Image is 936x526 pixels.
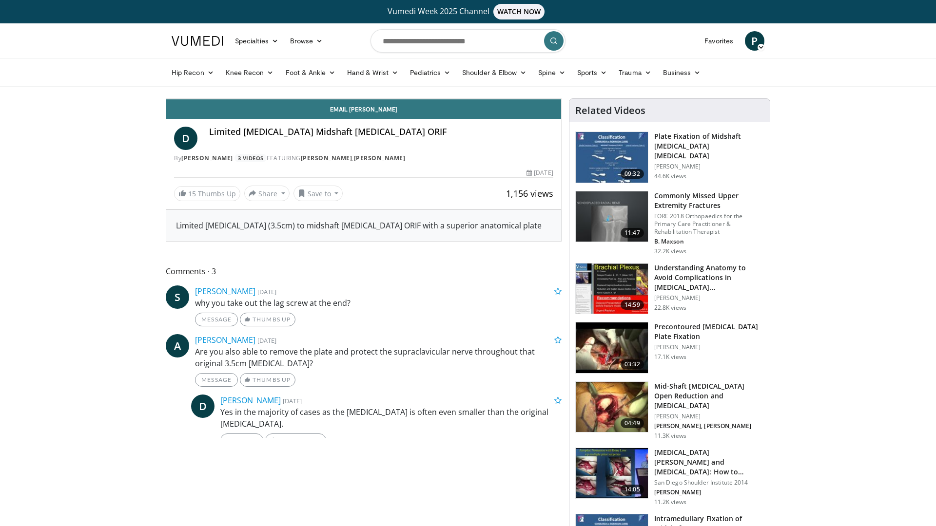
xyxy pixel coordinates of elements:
[576,448,648,499] img: 1649666d-9c3d-4a7c-870b-019c762a156d.150x105_q85_crop-smart_upscale.jpg
[195,286,255,297] a: [PERSON_NAME]
[654,238,764,245] p: B. Maxson
[195,297,562,309] p: why you take out the lag screw at the end?
[532,63,571,82] a: Spine
[654,413,764,420] p: [PERSON_NAME]
[654,479,764,487] p: San Diego Shoulder Institute 2014
[506,188,553,199] span: 1,156 views
[341,63,404,82] a: Hand & Wrist
[240,313,295,326] a: Thumbs Up
[654,488,764,496] p: [PERSON_NAME]
[745,31,764,51] a: P
[699,31,739,51] a: Favorites
[404,63,456,82] a: Pediatrics
[657,63,707,82] a: Business
[493,4,545,19] span: WATCH NOW
[354,154,406,162] a: [PERSON_NAME]
[654,131,764,161] h3: Plate Fixation of Midshaft [MEDICAL_DATA] [MEDICAL_DATA]
[284,31,329,51] a: Browse
[621,300,644,310] span: 14:59
[654,247,686,255] p: 32.2K views
[654,353,686,361] p: 17.1K views
[257,336,276,345] small: [DATE]
[575,191,764,255] a: 11:47 Commonly Missed Upper Extremity Fractures FORE 2018 Orthopaedics for the Primary Care Pract...
[576,263,648,314] img: DAC6PvgZ22mCeOyX4xMDoxOmdtO40mAx.150x105_q85_crop-smart_upscale.jpg
[188,189,196,198] span: 15
[526,169,553,177] div: [DATE]
[278,436,282,444] span: 1
[209,127,553,137] h4: Limited [MEDICAL_DATA] Midshaft [MEDICAL_DATA] ORIF
[220,406,562,430] p: Yes in the majority of cases as the [MEDICAL_DATA] is often even smaller than the original [MEDIC...
[244,186,290,201] button: Share
[174,127,197,150] a: D
[654,432,686,440] p: 11.3K views
[174,186,240,201] a: 15 Thumbs Up
[576,382,648,432] img: d6e53f0e-22c7-400f-a4c1-a1c7fa117a21.150x105_q85_crop-smart_upscale.jpg
[195,313,238,326] a: Message
[166,99,561,119] a: Email [PERSON_NAME]
[195,373,238,387] a: Message
[576,322,648,373] img: Picture_1_50_2.png.150x105_q85_crop-smart_upscale.jpg
[654,294,764,302] p: [PERSON_NAME]
[575,322,764,374] a: 03:32 Precontoured [MEDICAL_DATA] Plate Fixation [PERSON_NAME] 17.1K views
[654,172,686,180] p: 44.6K views
[621,228,644,238] span: 11:47
[621,169,644,179] span: 09:32
[576,132,648,183] img: Clavicle_Fx_ORIF_FINAL-H.264_for_You_Tube_SD_480x360__100006823_3.jpg.150x105_q85_crop-smart_upsc...
[195,335,255,345] a: [PERSON_NAME]
[456,63,532,82] a: Shoulder & Elbow
[166,285,189,309] a: S
[654,381,764,411] h3: Mid-Shaft [MEDICAL_DATA] Open Reduction and [MEDICAL_DATA]
[370,29,565,53] input: Search topics, interventions
[181,154,233,162] a: [PERSON_NAME]
[191,394,214,418] a: D
[293,186,343,201] button: Save to
[575,448,764,506] a: 14:05 [MEDICAL_DATA][PERSON_NAME] and [MEDICAL_DATA]: How to Prevent and How to Treat San Diego S...
[575,381,764,440] a: 04:49 Mid-Shaft [MEDICAL_DATA] Open Reduction and [MEDICAL_DATA] [PERSON_NAME] [PERSON_NAME], [PE...
[265,433,326,447] a: 1 Thumbs Up
[173,4,763,19] a: Vumedi Week 2025 ChannelWATCH NOW
[195,346,562,369] p: Are you also able to remove the plate and protect the supraclavicular nerve throughout that origi...
[654,343,764,351] p: [PERSON_NAME]
[654,212,764,236] p: FORE 2018 Orthopaedics for the Primary Care Practitioner & Rehabilitation Therapist
[575,131,764,183] a: 09:32 Plate Fixation of Midshaft [MEDICAL_DATA] [MEDICAL_DATA] [PERSON_NAME] 44.6K views
[621,359,644,369] span: 03:32
[280,63,342,82] a: Foot & Ankle
[621,485,644,494] span: 14:05
[174,154,553,163] div: By FEATURING ,
[576,191,648,242] img: b2c65235-e098-4cd2-ab0f-914df5e3e270.150x105_q85_crop-smart_upscale.jpg
[654,448,764,477] h3: [MEDICAL_DATA][PERSON_NAME] and [MEDICAL_DATA]: How to Prevent and How to Treat
[654,191,764,210] h3: Commonly Missed Upper Extremity Fractures
[654,498,686,506] p: 11.2K views
[575,105,645,116] h4: Related Videos
[301,154,352,162] a: [PERSON_NAME]
[283,396,302,405] small: [DATE]
[220,63,280,82] a: Knee Recon
[234,154,267,162] a: 3 Videos
[654,422,764,430] p: [PERSON_NAME], [PERSON_NAME]
[172,36,223,46] img: VuMedi Logo
[166,63,220,82] a: Hip Recon
[166,265,562,278] span: Comments 3
[654,322,764,341] h3: Precontoured [MEDICAL_DATA] Plate Fixation
[654,163,764,170] p: [PERSON_NAME]
[654,304,686,312] p: 22.8K views
[176,220,551,231] div: Limited [MEDICAL_DATA] (3.5cm) to midshaft [MEDICAL_DATA] ORIF with a superior anatomical plate
[220,395,281,406] a: [PERSON_NAME]
[166,334,189,357] a: A
[621,418,644,428] span: 04:49
[229,31,284,51] a: Specialties
[220,433,263,447] a: Message
[575,263,764,315] a: 14:59 Understanding Anatomy to Avoid Complications in [MEDICAL_DATA] [MEDICAL_DATA] [PERSON_NAME]...
[571,63,613,82] a: Sports
[257,287,276,296] small: [DATE]
[240,373,295,387] a: Thumbs Up
[654,263,764,292] h3: Understanding Anatomy to Avoid Complications in [MEDICAL_DATA] [MEDICAL_DATA]
[613,63,657,82] a: Trauma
